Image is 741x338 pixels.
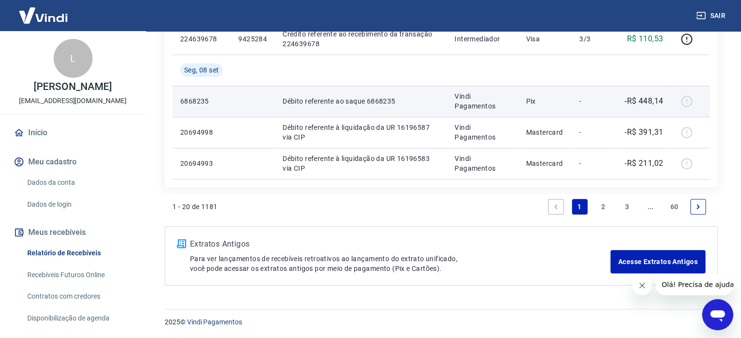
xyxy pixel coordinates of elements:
a: Contratos com credores [23,286,134,306]
div: L [54,39,93,78]
ul: Pagination [544,195,710,218]
a: Acesse Extratos Antigos [610,250,705,273]
a: Page 2 [595,199,611,214]
iframe: Botão para abrir a janela de mensagens [702,299,733,330]
p: Mastercard [526,127,564,137]
a: Vindi Pagamentos [187,318,242,326]
p: 20694998 [180,127,223,137]
img: Vindi [12,0,75,30]
p: Mastercard [526,159,564,168]
button: Sair [694,7,729,25]
p: [EMAIL_ADDRESS][DOMAIN_NAME] [19,96,127,106]
img: ícone [177,239,186,248]
p: [PERSON_NAME] [34,82,112,92]
p: Vindi Pagamentos [455,91,510,111]
p: - [579,127,608,137]
a: Next page [690,199,706,214]
a: Jump forward [643,199,658,214]
p: Vindi Pagamentos [455,123,510,142]
p: - [579,159,608,168]
a: Dados da conta [23,173,134,193]
p: Vindi Pagamentos [455,154,510,173]
p: Débito referente à liquidação da UR 16196583 via CIP [283,154,439,173]
a: Page 3 [619,199,635,214]
p: R$ 110,53 [627,33,664,45]
p: Débito referente ao saque 6868235 [283,96,439,106]
a: Page 1 is your current page [572,199,588,214]
a: Previous page [548,199,564,214]
a: Disponibilização de agenda [23,308,134,328]
p: 6868235 [180,96,223,106]
p: Débito referente à liquidação da UR 16196587 via CIP [283,123,439,142]
a: Dados de login [23,195,134,214]
p: Visa [526,34,564,44]
iframe: Fechar mensagem [632,276,652,295]
a: Relatório de Recebíveis [23,243,134,263]
p: 2025 © [165,317,718,327]
button: Meu cadastro [12,151,134,173]
p: Para ver lançamentos de recebíveis retroativos ao lançamento do extrato unificado, você pode aces... [190,254,610,273]
p: - [579,96,608,106]
p: 1 - 20 de 1181 [172,202,218,212]
p: -R$ 211,02 [625,158,663,169]
iframe: Mensagem da empresa [656,274,733,295]
p: 9425284 [238,34,267,44]
p: Crédito referente ao recebimento da transação 224639678 [283,29,439,49]
p: 20694993 [180,159,223,168]
span: Olá! Precisa de ajuda? [6,7,82,15]
p: 3/3 [579,34,608,44]
span: Seg, 08 set [184,65,219,75]
p: 224639678 [180,34,223,44]
button: Meus recebíveis [12,222,134,243]
a: Page 60 [666,199,683,214]
p: -R$ 391,31 [625,126,663,138]
p: Intermediador [455,34,510,44]
a: Recebíveis Futuros Online [23,265,134,285]
p: Pix [526,96,564,106]
a: Início [12,122,134,143]
p: Extratos Antigos [190,238,610,250]
p: -R$ 448,14 [625,95,663,107]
